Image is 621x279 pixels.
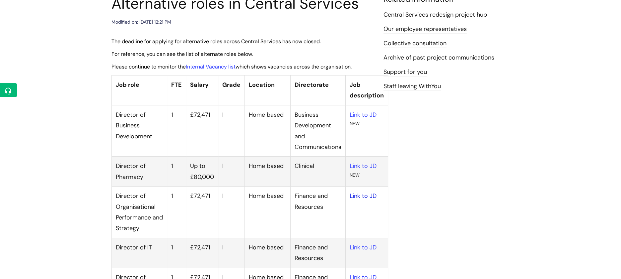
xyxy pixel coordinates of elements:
th: FTE [167,75,186,105]
td: Finance and Resources [291,238,346,268]
a: Link to JD [350,162,377,170]
td: Business Development and Communications [291,105,346,157]
a: Staff leaving WithYou [383,82,441,91]
td: I [218,105,245,157]
td: Home based [245,105,291,157]
td: Up to £80,000 [186,157,218,187]
span: The deadline for applying for alternative roles across Central Services has now closed. [111,38,321,45]
td: Director of Business Development [112,105,167,157]
th: Grade [218,75,245,105]
td: Home based [245,157,291,187]
a: Link to JD [350,243,377,251]
th: Salary [186,75,218,105]
a: Our employee representatives [383,25,467,34]
td: £72,471 [186,238,218,268]
td: £72,471 [186,105,218,157]
a: Central Services redesign project hub [383,11,487,19]
td: £72,471 [186,187,218,238]
td: 1 [167,157,186,187]
span: Please continue to monitor the which shows vacancies across the organisation. [111,63,352,70]
td: Director of Pharmacy [112,157,167,187]
td: 1 [167,238,186,268]
sup: NEW [350,172,360,178]
th: Job role [112,75,167,105]
td: Home based [245,187,291,238]
td: Director of Organisational Performance and Strategy [112,187,167,238]
td: Clinical [291,157,346,187]
a: Support for you [383,68,427,76]
a: Link to JD [350,111,377,119]
td: Director of IT [112,238,167,268]
a: Archive of past project communications [383,54,494,62]
th: Location [245,75,291,105]
a: Link to JD [350,192,377,200]
td: Finance and Resources [291,187,346,238]
td: I [218,157,245,187]
td: I [218,238,245,268]
sup: NEW [350,121,360,126]
th: Job description [346,75,388,105]
td: 1 [167,105,186,157]
div: Modified on: [DATE] 12:21 PM [111,18,171,26]
a: Collective consultation [383,39,447,48]
td: Home based [245,238,291,268]
th: Directorate [291,75,346,105]
td: 1 [167,187,186,238]
span: For reference, you can see the list of alternate roles below. [111,51,253,58]
td: I [218,187,245,238]
a: Internal Vacancy list [186,63,236,70]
